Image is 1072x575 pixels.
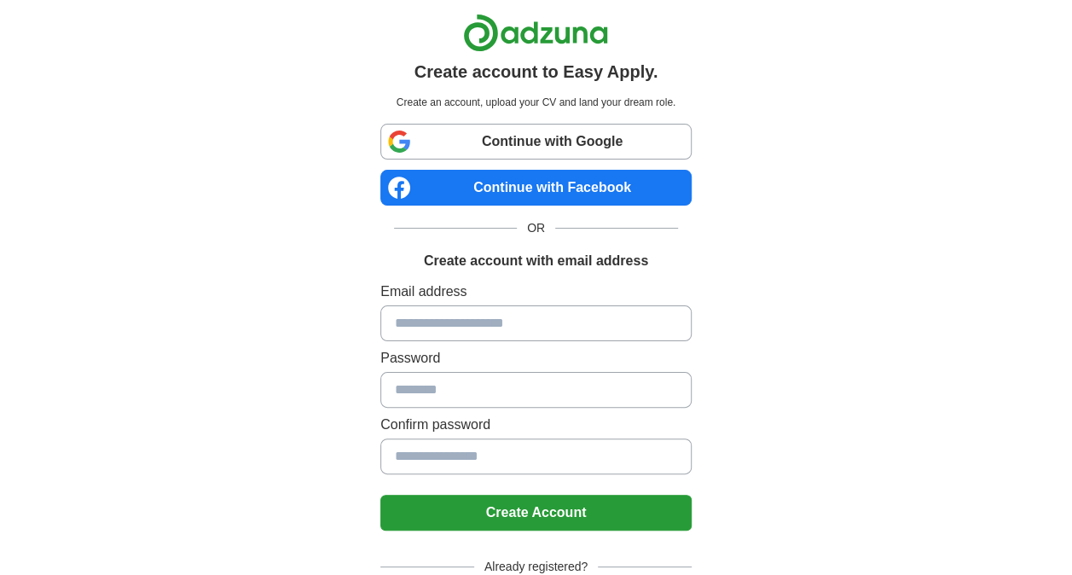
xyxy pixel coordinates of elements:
[384,95,688,110] p: Create an account, upload your CV and land your dream role.
[424,251,648,271] h1: Create account with email address
[517,219,555,237] span: OR
[380,170,692,206] a: Continue with Facebook
[463,14,608,52] img: Adzuna logo
[380,348,692,369] label: Password
[414,59,658,84] h1: Create account to Easy Apply.
[380,495,692,531] button: Create Account
[380,124,692,160] a: Continue with Google
[380,282,692,302] label: Email address
[380,415,692,435] label: Confirm password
